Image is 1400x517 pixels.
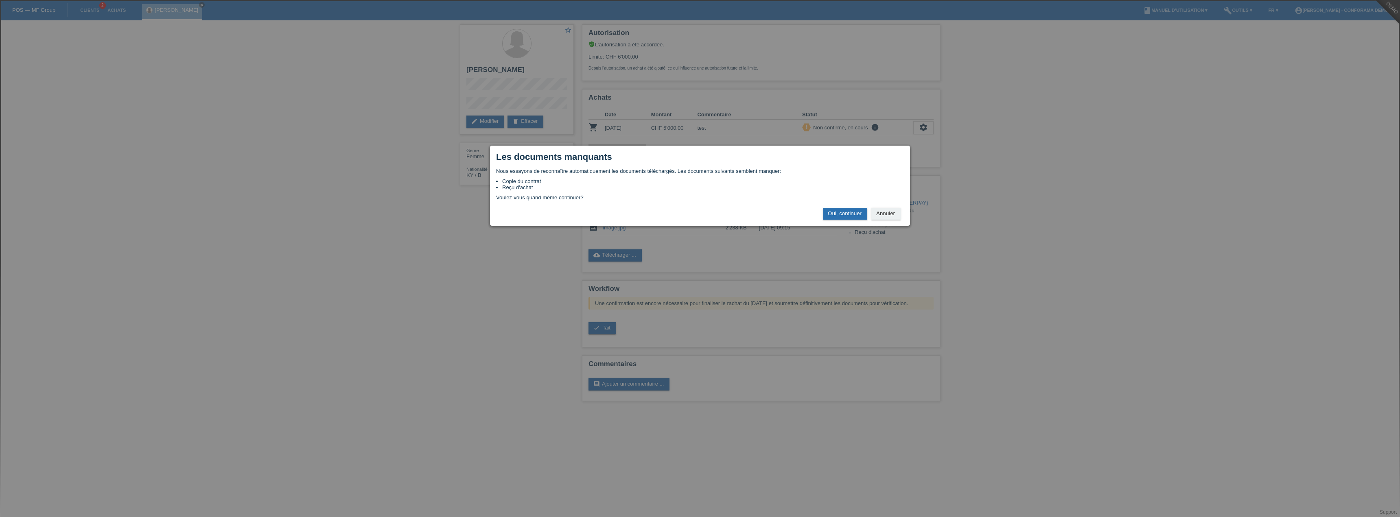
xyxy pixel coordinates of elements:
[496,168,904,201] div: Nous essayons de reconnaître automatiquement les documents téléchargés. Les documents suivants se...
[496,152,612,162] h1: Les documents manquants
[871,208,901,220] button: Annuler
[502,178,904,184] li: Copie du contrat
[502,184,904,190] li: Reçu d'achat
[823,208,867,220] button: Oui, continuer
